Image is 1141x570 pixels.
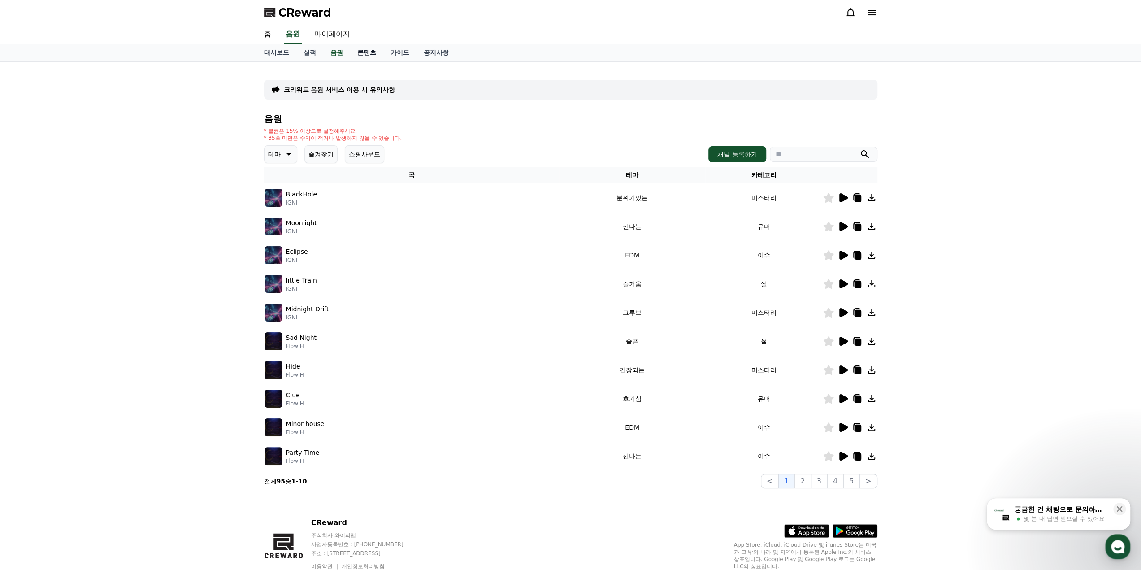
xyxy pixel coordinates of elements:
button: 쇼핑사운드 [345,145,384,163]
td: 호기심 [559,384,705,413]
p: Sad Night [286,333,317,343]
p: App Store, iCloud, iCloud Drive 및 iTunes Store는 미국과 그 밖의 나라 및 지역에서 등록된 Apple Inc.의 서비스 상표입니다. Goo... [734,541,877,570]
button: 채널 등록하기 [708,146,766,162]
p: 사업자등록번호 : [PHONE_NUMBER] [311,541,421,548]
img: music [265,246,282,264]
td: 이슈 [705,442,823,470]
p: Moonlight [286,218,317,228]
a: CReward [264,5,331,20]
button: 3 [811,474,827,488]
img: music [265,447,282,465]
p: Midnight Drift [286,305,329,314]
p: IGNI [286,257,308,264]
td: 미스터리 [705,356,823,384]
p: IGNI [286,199,317,206]
p: CReward [311,518,421,528]
p: 전체 중 - [264,477,307,486]
img: music [265,275,282,293]
p: Flow H [286,457,320,465]
a: 대시보드 [257,44,296,61]
a: 이용약관 [311,563,339,570]
img: music [265,361,282,379]
a: 마이페이지 [307,25,357,44]
td: 분위기있는 [559,183,705,212]
a: 실적 [296,44,323,61]
p: * 35초 미만은 수익이 적거나 발생하지 않을 수 있습니다. [264,135,402,142]
td: 슬픈 [559,327,705,356]
td: 썰 [705,327,823,356]
a: 홈 [257,25,278,44]
button: 테마 [264,145,297,163]
td: 그루브 [559,298,705,327]
p: 테마 [268,148,281,161]
a: 설정 [116,284,172,307]
td: 미스터리 [705,183,823,212]
a: 공지사항 [416,44,456,61]
span: 홈 [28,298,34,305]
img: music [265,189,282,207]
a: 가이드 [383,44,416,61]
p: IGNI [286,285,317,292]
p: Flow H [286,400,304,407]
p: Minor house [286,419,325,429]
span: 설정 [139,298,149,305]
img: music [265,304,282,322]
a: 홈 [3,284,59,307]
a: 개인정보처리방침 [342,563,385,570]
h4: 음원 [264,114,877,124]
td: 신나는 [559,212,705,241]
p: Flow H [286,343,317,350]
td: 썰 [705,270,823,298]
td: 즐거움 [559,270,705,298]
td: 신나는 [559,442,705,470]
th: 테마 [559,167,705,183]
button: 즐겨찾기 [304,145,338,163]
img: music [265,218,282,235]
p: * 볼륨은 15% 이상으로 설정해주세요. [264,127,402,135]
td: EDM [559,413,705,442]
td: 이슈 [705,241,823,270]
p: Flow H [286,371,304,379]
p: Flow H [286,429,325,436]
a: 음원 [284,25,302,44]
strong: 1 [291,478,296,485]
p: Party Time [286,448,320,457]
a: 콘텐츠 [350,44,383,61]
strong: 10 [298,478,307,485]
button: < [761,474,778,488]
button: > [859,474,877,488]
strong: 95 [277,478,285,485]
p: Hide [286,362,300,371]
p: IGNI [286,314,329,321]
p: Eclipse [286,247,308,257]
span: 대화 [82,298,93,305]
td: 유머 [705,384,823,413]
a: 크리워드 음원 서비스 이용 시 유의사항 [284,85,395,94]
span: CReward [278,5,331,20]
p: Clue [286,391,300,400]
p: BlackHole [286,190,317,199]
td: EDM [559,241,705,270]
th: 곡 [264,167,560,183]
td: 유머 [705,212,823,241]
button: 4 [827,474,843,488]
p: IGNI [286,228,317,235]
button: 5 [843,474,859,488]
th: 카테고리 [705,167,823,183]
td: 이슈 [705,413,823,442]
p: 주식회사 와이피랩 [311,532,421,539]
a: 음원 [327,44,347,61]
a: 대화 [59,284,116,307]
p: little Train [286,276,317,285]
img: music [265,332,282,350]
img: music [265,418,282,436]
td: 긴장되는 [559,356,705,384]
button: 1 [778,474,794,488]
p: 주소 : [STREET_ADDRESS] [311,550,421,557]
img: music [265,390,282,408]
td: 미스터리 [705,298,823,327]
button: 2 [794,474,811,488]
